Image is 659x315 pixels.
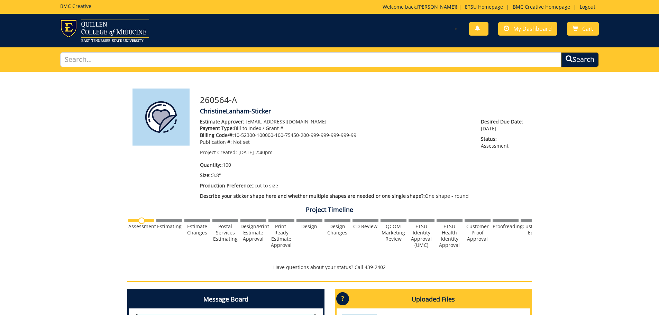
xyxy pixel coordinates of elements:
div: Estimate Changes [184,223,210,236]
h3: 260564-A [200,95,527,104]
h4: Message Board [129,290,323,308]
span: My Dashboard [513,25,552,33]
span: Project Created: [200,149,237,156]
span: Payment Type: [200,125,234,131]
p: 10-52300-100000-100-75450-200-999-999-999-999-99 [200,132,471,139]
div: Customer Edits [521,223,547,236]
h4: Project Timeline [127,206,532,213]
a: ETSU Homepage [461,3,506,10]
a: [PERSON_NAME] [417,3,456,10]
h5: BMC Creative [60,3,91,9]
div: QCOM Marketing Review [381,223,406,242]
h4: Uploaded Files [337,290,530,308]
h4: ChristineLanham-Sticker [200,108,527,115]
span: Production Preference:: [200,182,255,189]
p: Have questions about your status? Call 439-2402 [127,264,532,271]
span: Cart [582,25,593,33]
p: Assessment [481,136,527,149]
p: 100 [200,161,471,168]
div: Design [296,223,322,230]
div: CD Review [353,223,378,230]
span: [DATE] 2:40pm [238,149,273,156]
div: Design Changes [324,223,350,236]
div: Print-Ready Estimate Approval [268,223,294,248]
span: Size:: [200,172,212,178]
div: Assessment [128,223,154,230]
button: Search [561,52,599,67]
p: Bill to Index / Grant # [200,125,471,132]
span: Estimate Approver: [200,118,244,125]
img: ETSU logo [60,19,149,42]
a: BMC Creative Homepage [509,3,574,10]
span: Status: [481,136,527,142]
p: Welcome back, ! | | | [383,3,599,10]
div: Postal Services Estimating [212,223,238,242]
div: ETSU Identity Approval (UMC) [409,223,434,248]
p: One shape - round [200,193,471,200]
p: 3.8" [200,172,471,179]
a: Cart [567,22,599,36]
p: [DATE] [481,118,527,132]
span: Describe your sticker shape here and whether multiple shapes are needed or one single shape?: [200,193,425,199]
span: Billing Code/#: [200,132,234,138]
div: Design/Print Estimate Approval [240,223,266,242]
span: Desired Due Date: [481,118,527,125]
div: Customer Proof Approval [465,223,491,242]
a: Logout [576,3,599,10]
input: Search... [60,52,562,67]
p: cut to size [200,182,471,189]
span: Publication #: [200,139,232,145]
span: Quantity:: [200,161,223,168]
a: My Dashboard [498,22,557,36]
p: [EMAIL_ADDRESS][DOMAIN_NAME] [200,118,471,125]
div: ETSU Health Identity Approval [437,223,463,248]
div: Estimating [156,223,182,230]
p: ? [336,292,349,305]
span: Not set [233,139,250,145]
div: Proofreading [493,223,519,230]
img: Product featured image [132,89,190,146]
img: no [138,217,145,224]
